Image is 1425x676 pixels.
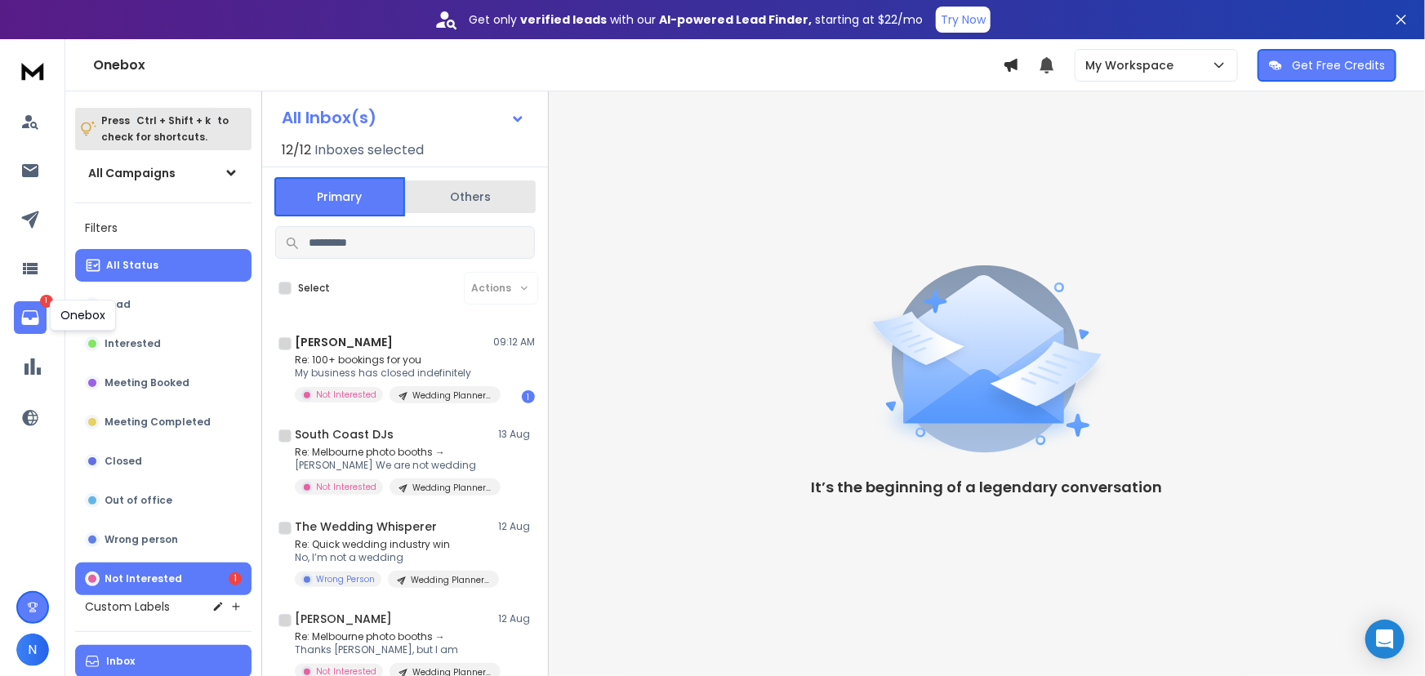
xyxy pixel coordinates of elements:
[282,109,376,126] h1: All Inbox(s)
[295,630,491,643] p: Re: Melbourne photo booths →
[412,482,491,494] p: Wedding Planners [AUS]
[75,406,252,438] button: Meeting Completed
[295,367,491,380] p: My business has closed indefinitely
[405,179,536,215] button: Others
[134,111,213,130] span: Ctrl + Shift + k
[75,216,252,239] h3: Filters
[498,612,535,625] p: 12 Aug
[469,11,923,28] p: Get only with our starting at $22/mo
[229,572,242,585] div: 1
[314,140,424,160] h3: Inboxes selected
[295,538,491,551] p: Re: Quick wedding industry win
[106,655,135,668] p: Inbox
[498,520,535,533] p: 12 Aug
[316,389,376,401] p: Not Interested
[316,573,375,585] p: Wrong Person
[411,574,489,586] p: Wedding Planners [AUS]
[106,259,158,272] p: All Status
[1258,49,1396,82] button: Get Free Credits
[85,598,170,615] h3: Custom Labels
[316,481,376,493] p: Not Interested
[295,611,392,627] h1: [PERSON_NAME]
[75,327,252,360] button: Interested
[274,177,405,216] button: Primary
[16,634,49,666] button: N
[14,301,47,334] a: 1
[295,518,437,535] h1: The Wedding Whisperer
[75,249,252,282] button: All Status
[295,643,491,656] p: Thanks [PERSON_NAME], but I am
[295,334,393,350] h1: [PERSON_NAME]
[941,11,986,28] p: Try Now
[88,165,176,181] h1: All Campaigns
[1365,620,1405,659] div: Open Intercom Messenger
[522,390,535,403] div: 1
[520,11,607,28] strong: verified leads
[1085,57,1180,73] p: My Workspace
[16,56,49,86] img: logo
[295,354,491,367] p: Re: 100+ bookings for you
[105,533,178,546] p: Wrong person
[105,376,189,389] p: Meeting Booked
[812,476,1163,499] p: It’s the beginning of a legendary conversation
[269,101,538,134] button: All Inbox(s)
[50,300,116,331] div: Onebox
[493,336,535,349] p: 09:12 AM
[75,367,252,399] button: Meeting Booked
[295,551,491,564] p: No, I’m not a wedding
[282,140,311,160] span: 12 / 12
[101,113,229,145] p: Press to check for shortcuts.
[40,295,53,308] p: 1
[936,7,991,33] button: Try Now
[75,563,252,595] button: Not Interested1
[75,288,252,321] button: Lead
[93,56,1003,75] h1: Onebox
[659,11,812,28] strong: AI-powered Lead Finder,
[75,523,252,556] button: Wrong person
[105,416,211,429] p: Meeting Completed
[298,282,330,295] label: Select
[105,337,161,350] p: Interested
[412,389,491,402] p: Wedding Planners [AUS]
[295,459,491,472] p: [PERSON_NAME] We are not wedding
[105,494,172,507] p: Out of office
[498,428,535,441] p: 13 Aug
[1292,57,1385,73] p: Get Free Credits
[295,446,491,459] p: Re: Melbourne photo booths →
[105,455,142,468] p: Closed
[75,157,252,189] button: All Campaigns
[75,484,252,517] button: Out of office
[295,426,394,443] h1: South Coast DJs
[105,572,182,585] p: Not Interested
[105,298,131,311] p: Lead
[75,445,252,478] button: Closed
